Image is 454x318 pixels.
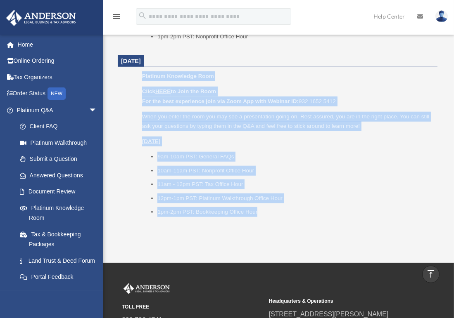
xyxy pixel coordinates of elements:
span: [DATE] [121,58,141,64]
img: Anderson Advisors Platinum Portal [4,10,78,26]
li: 1pm-2pm PST: Nonprofit Office Hour [157,32,432,42]
a: Online Ordering [6,53,109,69]
i: search [138,11,147,20]
p: 932 1652 5412 [142,87,432,106]
li: 1pm-2pm PST: Bookkeeping Office Hour [157,207,432,217]
a: Home [6,36,109,53]
span: Platinum Knowledge Room [142,73,214,79]
b: For the best experience join via Zoom App with Webinar ID: [142,98,299,104]
a: Client FAQ [12,118,109,135]
a: Platinum Q&Aarrow_drop_down [6,102,109,118]
a: vertical_align_top [422,266,440,283]
a: Tax & Bookkeeping Packages [12,226,109,252]
a: Portal Feedback [12,269,109,285]
a: Platinum Walkthrough [12,134,109,151]
a: Answered Questions [12,167,109,184]
i: menu [112,12,121,21]
img: User Pic [435,10,448,22]
a: Digital Productsarrow_drop_down [6,285,109,302]
span: arrow_drop_down [89,102,105,119]
a: menu [112,14,121,21]
b: Click to Join the Room [142,88,216,94]
li: 10am-11am PST: Nonprofit Office Hour [157,166,432,176]
p: When you enter the room you may see a presentation going on. Rest assured, you are in the right p... [142,112,432,131]
div: NEW [48,87,66,100]
small: TOLL FREE [122,303,263,311]
a: Document Review [12,184,109,200]
u: [DATE] [142,138,161,144]
a: Land Trust & Deed Forum [12,252,109,269]
i: vertical_align_top [426,269,436,279]
a: Order StatusNEW [6,85,109,102]
li: 12pm-1pm PST: Platinum Walkthrough Office Hour [157,193,432,203]
a: Submit a Question [12,151,109,167]
span: arrow_drop_down [89,285,105,302]
a: HERE [155,88,171,94]
li: 9am-10am PST: General FAQs [157,152,432,162]
li: 11am - 12pm PST: Tax Office Hour [157,179,432,189]
a: [STREET_ADDRESS][PERSON_NAME] [269,311,389,318]
a: Platinum Knowledge Room [12,200,105,226]
img: Anderson Advisors Platinum Portal [122,283,171,294]
small: Headquarters & Operations [269,297,410,306]
a: Tax Organizers [6,69,109,85]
